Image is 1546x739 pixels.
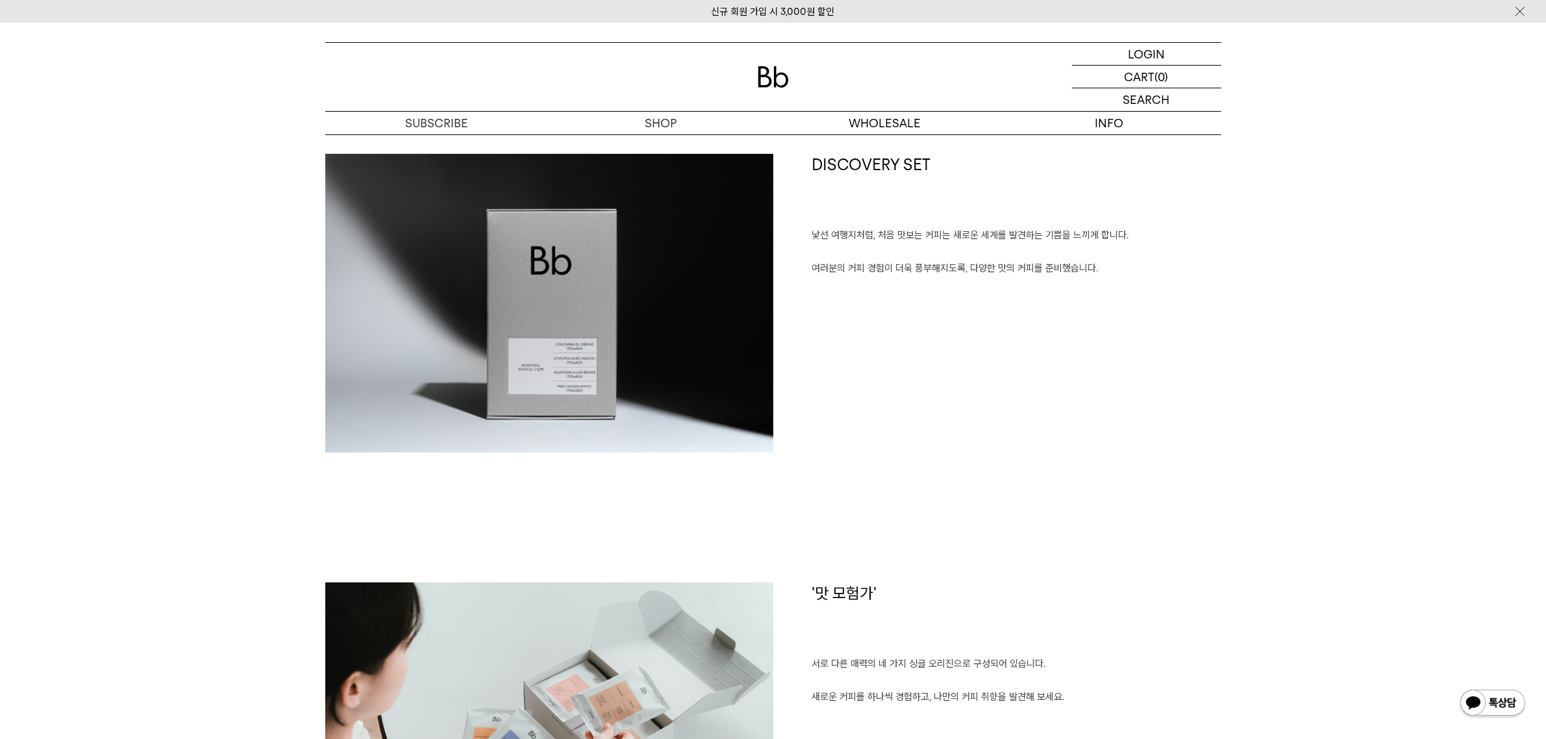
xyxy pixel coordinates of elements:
a: 신규 회원 가입 시 3,000원 할인 [712,6,835,18]
img: 카카오톡 채널 1:1 채팅 버튼 [1459,688,1527,720]
p: WHOLESALE [773,112,997,134]
a: SUBSCRIBE [325,112,549,134]
p: 새로운 커피를 하나씩 경험하고, 나만의 커피 취향을 발견해 보세요. [812,689,1221,706]
img: 로고 [758,66,789,88]
a: CART (0) [1072,66,1221,88]
p: 서로 다른 매력의 네 가지 싱글 오리진으로 구성되어 있습니다. [812,656,1221,673]
p: LOGIN [1128,43,1165,65]
p: 여러분의 커피 경험이 더욱 풍부해지도록, 다양한 맛의 커피를 준비했습니다. [812,260,1221,277]
a: SHOP [549,112,773,134]
p: 낯선 여행지처럼, 처음 맛보는 커피는 새로운 세계를 발견하는 기쁨을 느끼게 합니다. [812,227,1221,244]
img: ebc8fa7b089b50e665c4c7b1714551cc_211439.jpg [325,154,773,453]
p: INFO [997,112,1221,134]
h1: '맛 모험가' [812,582,1221,657]
p: (0) [1155,66,1169,88]
p: SEARCH [1123,88,1170,111]
p: CART [1125,66,1155,88]
h1: DISCOVERY SET [812,154,1221,228]
a: LOGIN [1072,43,1221,66]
